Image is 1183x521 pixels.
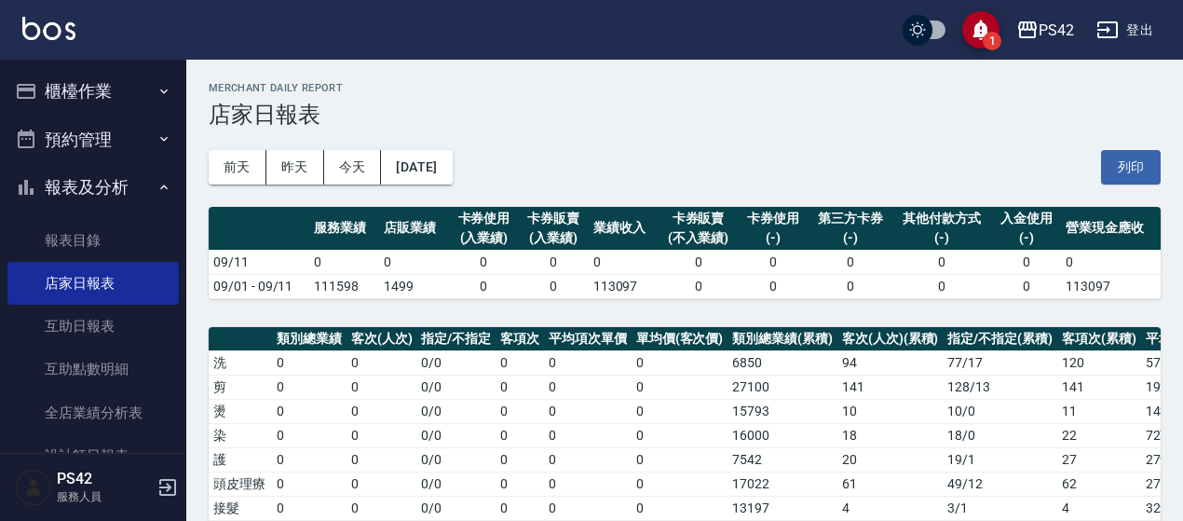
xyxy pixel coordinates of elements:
[727,496,837,520] td: 13197
[272,447,347,472] td: 0
[381,150,452,185] button: [DATE]
[743,228,804,248] div: (-)
[943,472,1057,496] td: 49 / 12
[1039,19,1074,42] div: PS42
[727,327,837,351] th: 類別總業績(累積)
[496,399,544,423] td: 0
[7,116,179,164] button: 預約管理
[837,423,944,447] td: 18
[209,150,266,185] button: 前天
[454,209,514,228] div: 卡券使用
[272,327,347,351] th: 類別總業績
[837,472,944,496] td: 61
[632,447,728,472] td: 0
[812,228,888,248] div: (-)
[837,447,944,472] td: 20
[943,447,1057,472] td: 19 / 1
[544,327,632,351] th: 平均項次單價
[209,423,272,447] td: 染
[544,350,632,375] td: 0
[7,163,179,212] button: 報表及分析
[209,399,272,423] td: 燙
[808,274,892,298] td: 0
[496,423,544,447] td: 0
[983,32,1001,50] span: 1
[943,375,1057,399] td: 128 / 13
[7,391,179,434] a: 全店業績分析表
[416,447,496,472] td: 0 / 0
[544,423,632,447] td: 0
[379,207,449,251] th: 店販業績
[589,274,659,298] td: 113097
[7,262,179,305] a: 店家日報表
[272,472,347,496] td: 0
[272,350,347,375] td: 0
[727,472,837,496] td: 17022
[347,327,417,351] th: 客次(人次)
[1057,496,1141,520] td: 4
[416,375,496,399] td: 0 / 0
[416,327,496,351] th: 指定/不指定
[727,447,837,472] td: 7542
[739,274,809,298] td: 0
[209,496,272,520] td: 接髮
[57,488,152,505] p: 服務人員
[347,472,417,496] td: 0
[1057,472,1141,496] td: 62
[449,274,519,298] td: 0
[727,399,837,423] td: 15793
[7,67,179,116] button: 櫃檯作業
[837,399,944,423] td: 10
[347,496,417,520] td: 0
[379,250,449,274] td: 0
[1101,150,1161,185] button: 列印
[272,375,347,399] td: 0
[519,274,589,298] td: 0
[1061,250,1161,274] td: 0
[544,496,632,520] td: 0
[658,250,738,274] td: 0
[496,472,544,496] td: 0
[544,447,632,472] td: 0
[632,472,728,496] td: 0
[892,250,992,274] td: 0
[943,496,1057,520] td: 3 / 1
[997,209,1057,228] div: 入金使用
[416,423,496,447] td: 0 / 0
[992,250,1062,274] td: 0
[209,82,1161,94] h2: Merchant Daily Report
[662,209,733,228] div: 卡券販賣
[416,399,496,423] td: 0 / 0
[727,350,837,375] td: 6850
[347,350,417,375] td: 0
[739,250,809,274] td: 0
[1057,375,1141,399] td: 141
[632,399,728,423] td: 0
[1061,274,1161,298] td: 113097
[519,250,589,274] td: 0
[15,469,52,506] img: Person
[266,150,324,185] button: 昨天
[658,274,738,298] td: 0
[632,350,728,375] td: 0
[943,350,1057,375] td: 77 / 17
[209,447,272,472] td: 護
[992,274,1062,298] td: 0
[347,375,417,399] td: 0
[943,423,1057,447] td: 18 / 0
[589,250,659,274] td: 0
[1057,350,1141,375] td: 120
[524,209,584,228] div: 卡券販賣
[379,274,449,298] td: 1499
[1057,399,1141,423] td: 11
[272,423,347,447] td: 0
[943,399,1057,423] td: 10 / 0
[347,423,417,447] td: 0
[496,350,544,375] td: 0
[209,375,272,399] td: 剪
[1057,327,1141,351] th: 客項次(累積)
[812,209,888,228] div: 第三方卡券
[743,209,804,228] div: 卡券使用
[662,228,733,248] div: (不入業績)
[837,496,944,520] td: 4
